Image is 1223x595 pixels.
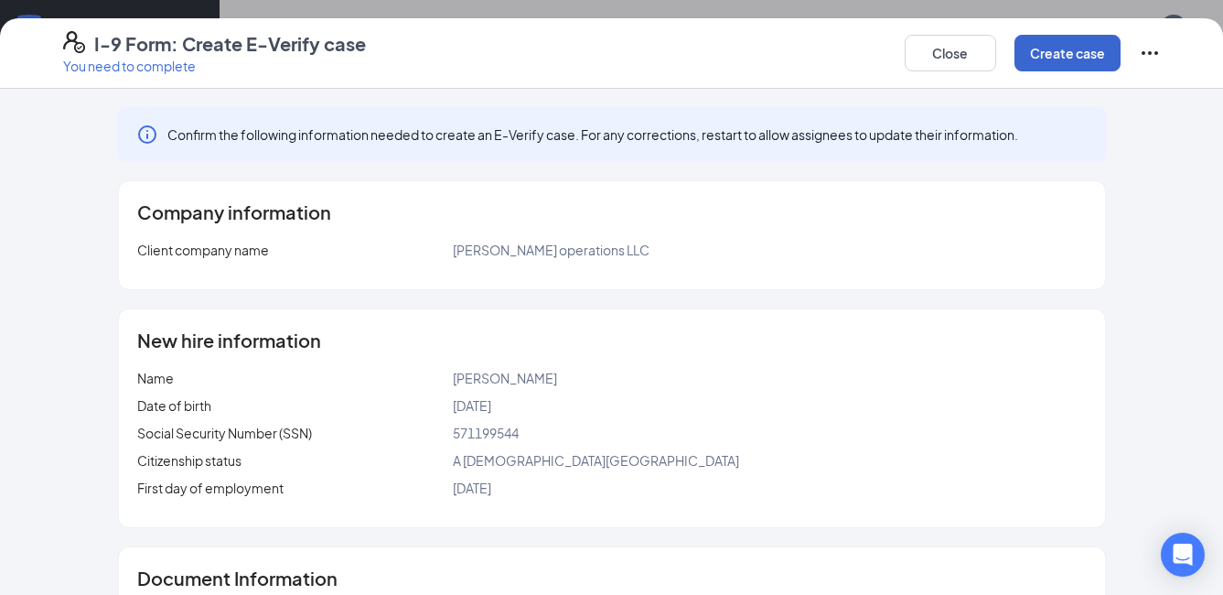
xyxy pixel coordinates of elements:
span: [DATE] [453,480,491,496]
div: Open Intercom Messenger [1161,533,1205,577]
span: First day of employment [137,480,284,496]
span: [DATE] [453,397,491,414]
span: A [DEMOGRAPHIC_DATA][GEOGRAPHIC_DATA] [453,452,739,469]
button: Close [905,35,996,71]
span: Company information [137,203,331,222]
span: Name [137,370,174,386]
svg: Ellipses [1139,42,1161,64]
span: [PERSON_NAME] operations LLC [453,242,649,258]
span: [PERSON_NAME] [453,370,557,386]
span: New hire information [137,331,321,350]
span: Date of birth [137,397,211,414]
h4: I-9 Form: Create E-Verify case [94,31,366,57]
button: Create case [1014,35,1121,71]
span: Document Information [137,569,338,588]
span: Client company name [137,242,269,258]
span: Confirm the following information needed to create an E-Verify case. For any corrections, restart... [167,125,1018,144]
span: Social Security Number (SSN) [137,425,312,441]
svg: Info [136,124,158,146]
span: Citizenship status [137,452,241,469]
span: 571199544 [453,425,519,441]
svg: FormI9EVerifyIcon [63,31,85,53]
p: You need to complete [63,57,366,75]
